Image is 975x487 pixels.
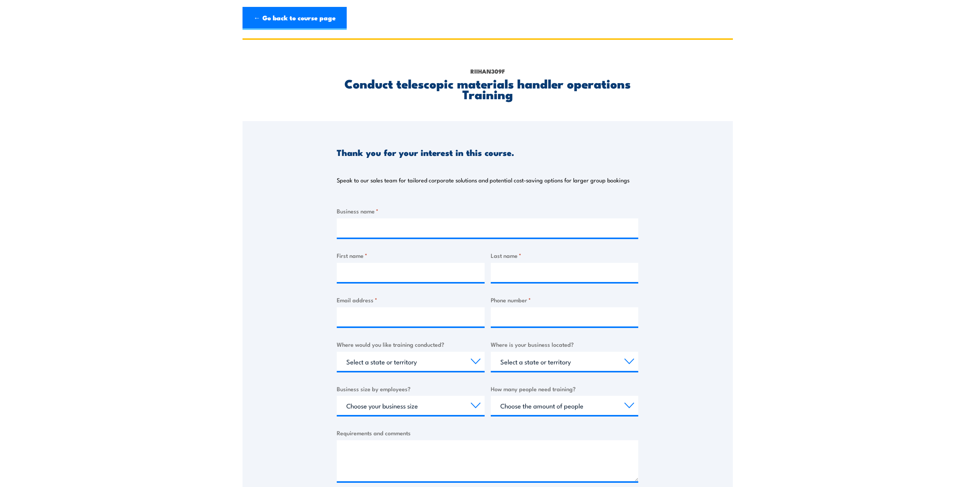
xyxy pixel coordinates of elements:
a: ← Go back to course page [243,7,347,30]
label: Last name [491,251,639,260]
h2: Conduct telescopic materials handler operations Training [337,78,638,99]
label: Where would you like training conducted? [337,340,485,349]
label: First name [337,251,485,260]
label: How many people need training? [491,384,639,393]
label: Business name [337,207,638,215]
label: Business size by employees? [337,384,485,393]
p: RIIHAN309F [337,67,638,75]
label: Where is your business located? [491,340,639,349]
h3: Thank you for your interest in this course. [337,148,514,157]
label: Email address [337,295,485,304]
p: Speak to our sales team for tailored corporate solutions and potential cost-saving options for la... [337,176,629,184]
label: Phone number [491,295,639,304]
label: Requirements and comments [337,428,638,437]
